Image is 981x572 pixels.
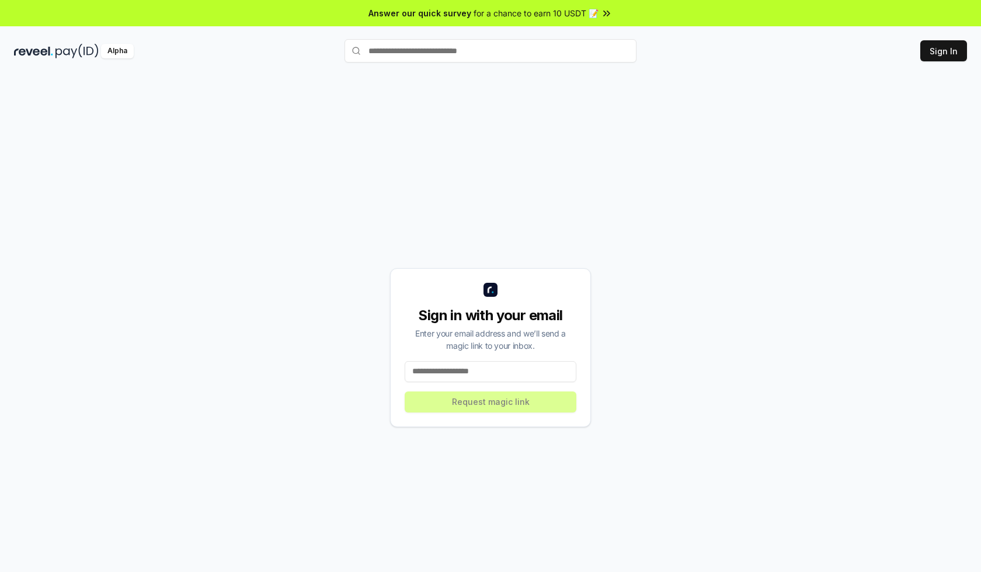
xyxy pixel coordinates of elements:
[920,40,967,61] button: Sign In
[405,306,576,325] div: Sign in with your email
[405,327,576,352] div: Enter your email address and we’ll send a magic link to your inbox.
[14,44,53,58] img: reveel_dark
[474,7,599,19] span: for a chance to earn 10 USDT 📝
[483,283,498,297] img: logo_small
[55,44,99,58] img: pay_id
[368,7,471,19] span: Answer our quick survey
[101,44,134,58] div: Alpha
